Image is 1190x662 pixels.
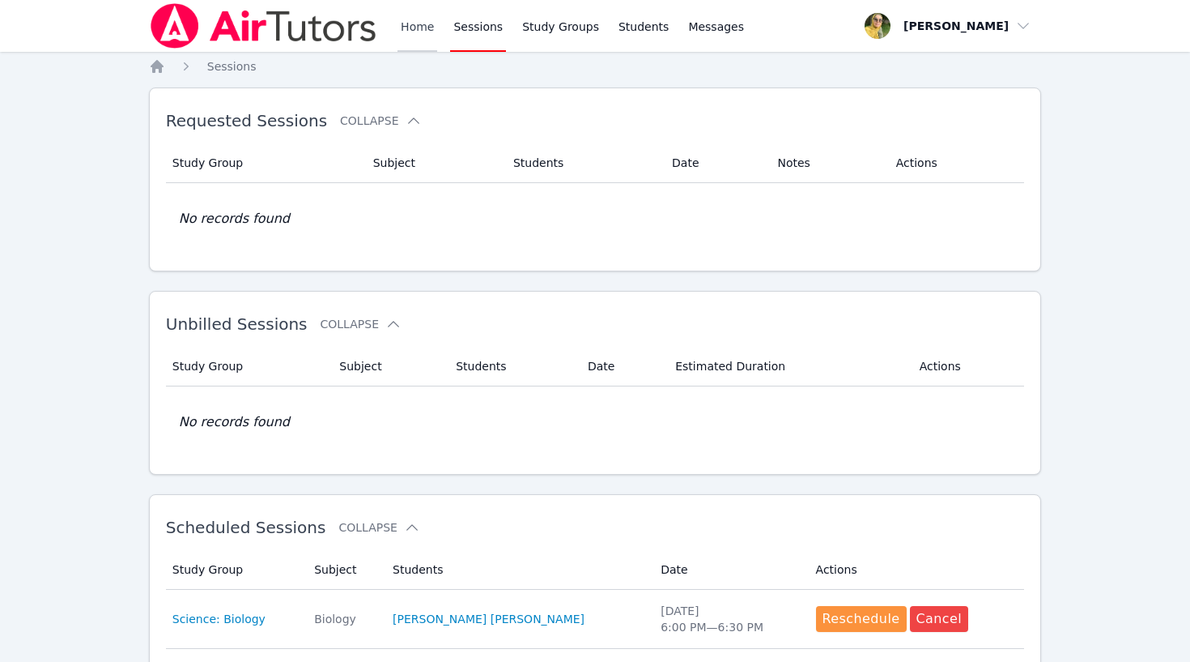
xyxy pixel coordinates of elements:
[166,590,1025,649] tr: Science: BiologyBiology[PERSON_NAME] [PERSON_NAME][DATE]6:00 PM—6:30 PMRescheduleCancel
[207,58,257,75] a: Sessions
[504,143,662,183] th: Students
[806,550,1025,590] th: Actions
[767,143,886,183] th: Notes
[816,606,907,632] button: Reschedule
[661,603,796,635] div: [DATE] 6:00 PM — 6:30 PM
[304,550,383,590] th: Subject
[363,143,504,183] th: Subject
[886,143,1025,183] th: Actions
[149,58,1042,75] nav: Breadcrumb
[383,550,651,590] th: Students
[172,611,266,627] a: Science: Biology
[321,316,402,332] button: Collapse
[910,347,1025,387] th: Actions
[665,347,909,387] th: Estimated Duration
[338,519,419,536] button: Collapse
[166,183,1025,254] td: No records found
[651,550,805,590] th: Date
[329,347,446,387] th: Subject
[340,113,421,129] button: Collapse
[688,19,744,35] span: Messages
[393,611,584,627] a: [PERSON_NAME] [PERSON_NAME]
[166,387,1025,458] td: No records found
[166,111,327,130] span: Requested Sessions
[446,347,578,387] th: Students
[910,606,969,632] button: Cancel
[166,314,308,334] span: Unbilled Sessions
[314,611,373,627] div: Biology
[166,347,330,387] th: Study Group
[166,550,304,590] th: Study Group
[166,143,363,183] th: Study Group
[662,143,767,183] th: Date
[207,60,257,73] span: Sessions
[578,347,665,387] th: Date
[166,518,326,537] span: Scheduled Sessions
[149,3,378,49] img: Air Tutors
